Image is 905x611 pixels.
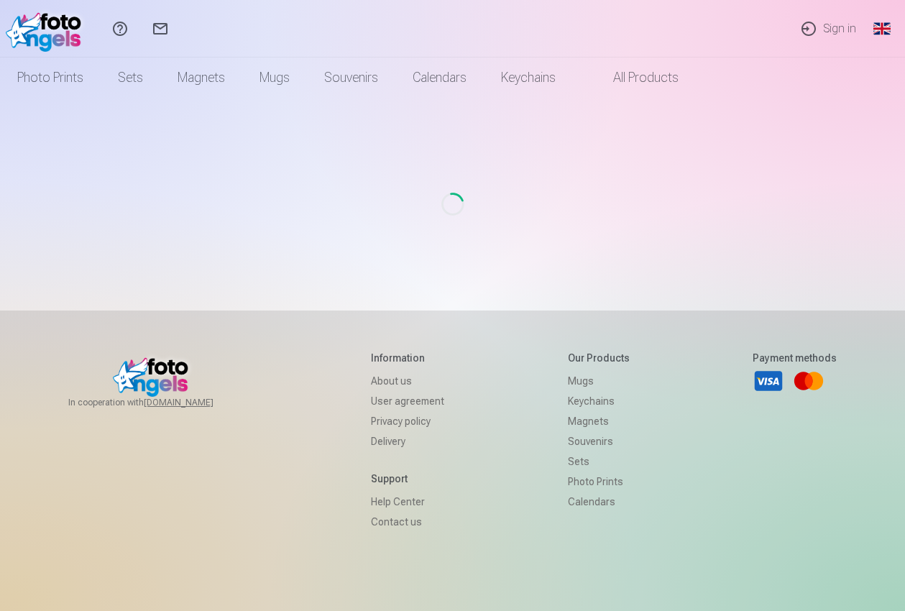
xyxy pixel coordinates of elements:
[753,351,837,365] h5: Payment methods
[484,58,573,98] a: Keychains
[371,492,444,512] a: Help Center
[568,351,630,365] h5: Our products
[68,397,248,408] span: In cooperation with
[242,58,307,98] a: Mugs
[568,391,630,411] a: Keychains
[568,472,630,492] a: Photo prints
[568,431,630,451] a: Souvenirs
[573,58,696,98] a: All products
[753,365,784,397] a: Visa
[6,6,88,52] img: /fa1
[568,451,630,472] a: Sets
[568,371,630,391] a: Mugs
[371,472,444,486] h5: Support
[160,58,242,98] a: Magnets
[371,371,444,391] a: About us
[371,351,444,365] h5: Information
[793,365,824,397] a: Mastercard
[568,492,630,512] a: Calendars
[568,411,630,431] a: Magnets
[371,431,444,451] a: Delivery
[395,58,484,98] a: Calendars
[371,512,444,532] a: Contact us
[371,411,444,431] a: Privacy policy
[144,397,248,408] a: [DOMAIN_NAME]
[307,58,395,98] a: Souvenirs
[371,391,444,411] a: User agreement
[101,58,160,98] a: Sets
